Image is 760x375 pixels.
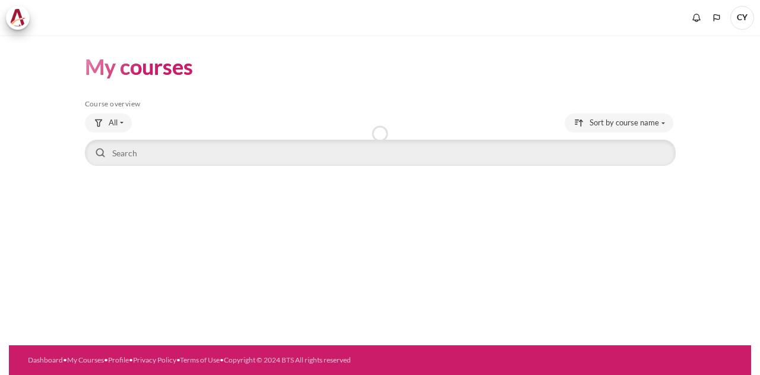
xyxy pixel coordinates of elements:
a: Terms of Use [180,355,220,364]
h5: Course overview [85,99,676,109]
div: Course overview controls [85,114,676,168]
div: Show notification window with no new notifications [688,9,705,27]
a: Architeck Architeck [6,6,36,30]
a: Copyright © 2024 BTS All rights reserved [224,355,351,364]
input: Search [85,140,676,166]
button: Sorting drop-down menu [565,114,673,133]
button: Grouping drop-down menu [85,114,132,133]
span: All [109,117,118,129]
section: Content [9,35,751,186]
button: Languages [708,9,726,27]
h1: My courses [85,53,193,81]
a: User menu [730,6,754,30]
span: CY [730,6,754,30]
a: Privacy Policy [133,355,176,364]
a: Profile [108,355,129,364]
a: My Courses [67,355,104,364]
span: Sort by course name [590,117,659,129]
img: Architeck [9,9,26,27]
div: • • • • • [28,355,415,365]
a: Dashboard [28,355,63,364]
